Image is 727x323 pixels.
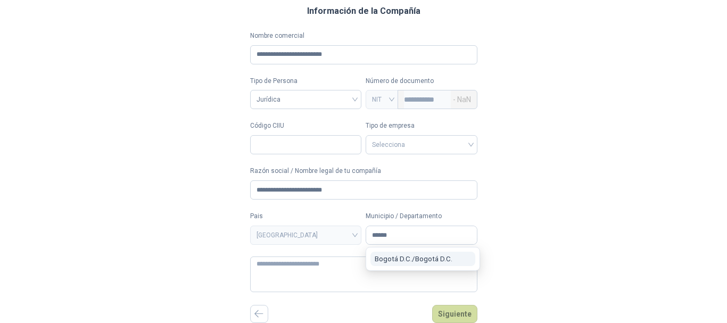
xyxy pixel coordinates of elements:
button: Siguiente [432,305,477,323]
label: Pais [250,211,362,221]
span: - NaN [453,90,471,109]
span: Bogotá D.C. / Bogotá D.C. [375,255,452,263]
label: Código CIIU [250,121,362,131]
p: Número de documento [366,76,477,86]
span: Jurídica [257,92,356,107]
label: Tipo de empresa [366,121,477,131]
label: Municipio / Departamento [366,211,477,221]
label: Tipo de Persona [250,76,362,86]
span: NIT [372,92,392,107]
label: Nombre comercial [250,31,477,41]
h3: Información de la Compañía [307,4,420,18]
label: Razón social / Nombre legal de tu compañía [250,166,477,176]
span: COLOMBIA [257,227,356,243]
button: Bogotá D.C./Bogotá D.C. [370,252,475,266]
